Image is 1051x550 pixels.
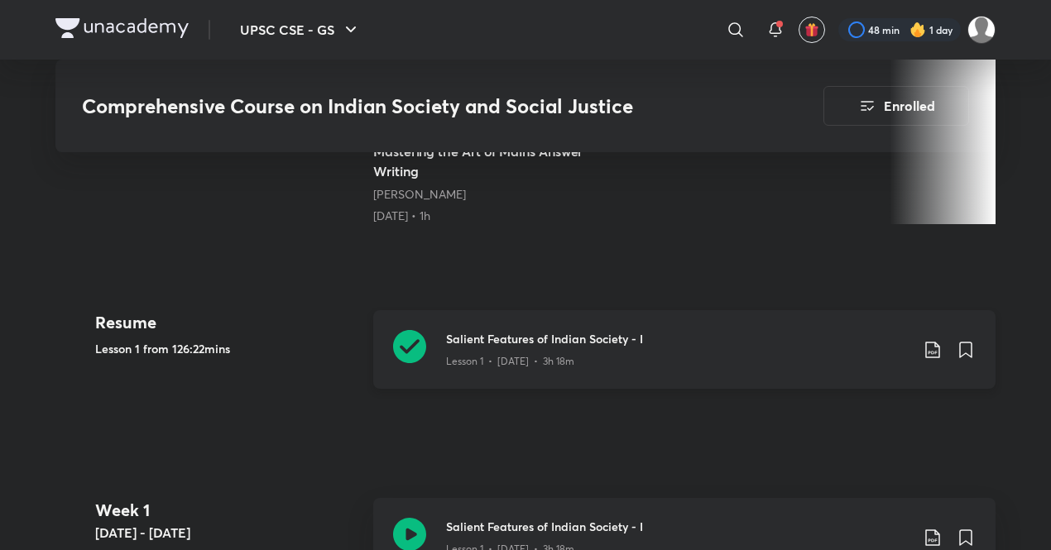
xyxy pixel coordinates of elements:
[823,86,969,126] button: Enrolled
[799,17,825,43] button: avatar
[373,208,598,224] div: 19th Sept • 1h
[230,13,371,46] button: UPSC CSE - GS
[95,523,360,543] h5: [DATE] - [DATE]
[55,18,189,38] img: Company Logo
[373,186,598,203] div: Aastha Pilania
[55,18,189,42] a: Company Logo
[909,22,926,38] img: streak
[373,310,996,409] a: Salient Features of Indian Society - ILesson 1 • [DATE] • 3h 18m
[95,340,360,357] h5: Lesson 1 from 126:22mins
[446,518,909,535] h3: Salient Features of Indian Society - I
[804,22,819,37] img: avatar
[95,310,360,335] h4: Resume
[967,16,996,44] img: Gaurav Chauhan
[446,330,909,347] h3: Salient Features of Indian Society - I
[373,186,466,202] a: [PERSON_NAME]
[95,498,360,523] h4: Week 1
[82,94,730,118] h3: Comprehensive Course on Indian Society and Social Justice
[373,141,598,181] h5: Mastering the Art of Mains Answer Writing
[446,354,574,369] p: Lesson 1 • [DATE] • 3h 18m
